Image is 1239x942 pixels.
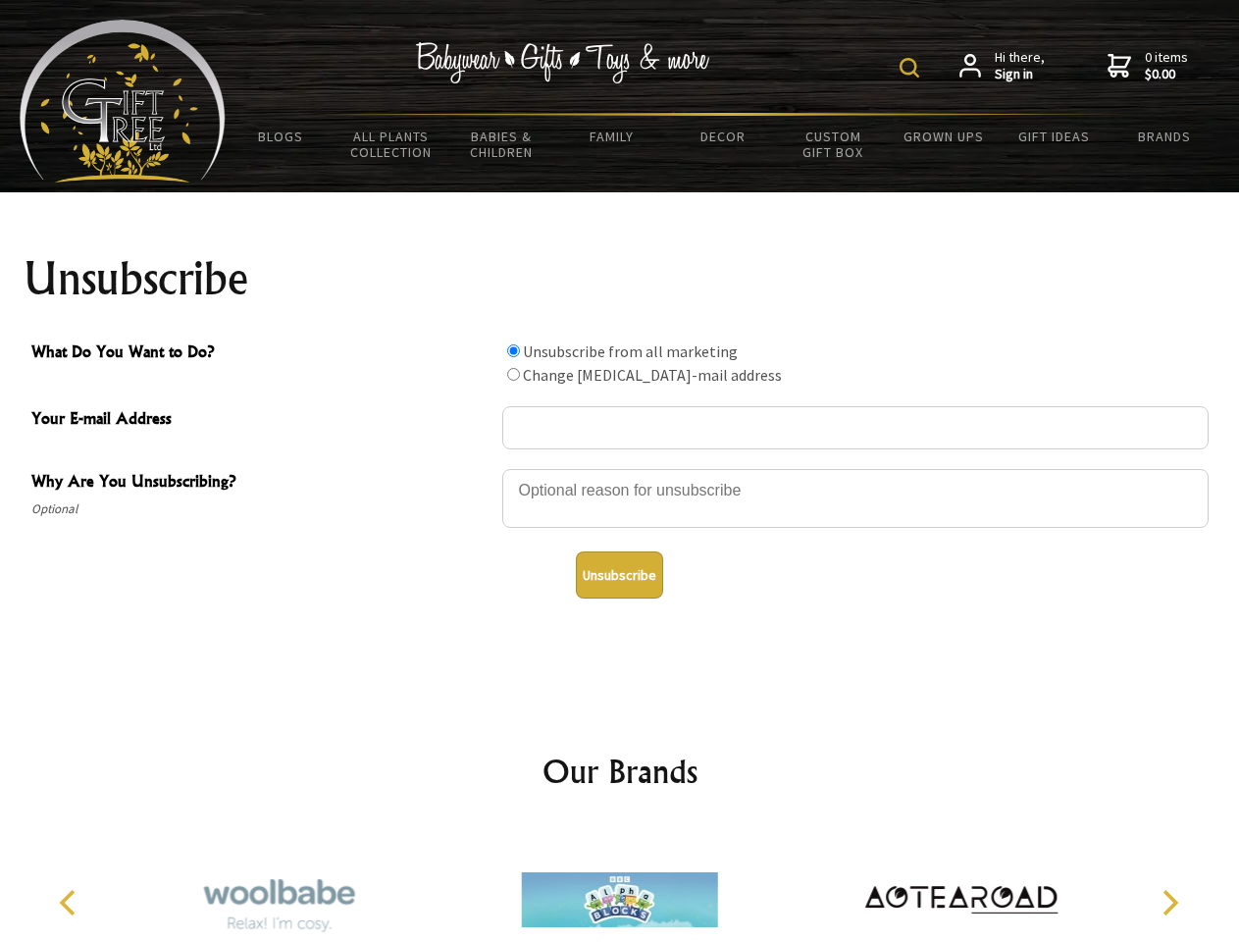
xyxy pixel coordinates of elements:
[523,365,782,385] label: Change [MEDICAL_DATA]-mail address
[31,406,492,435] span: Your E-mail Address
[446,116,557,173] a: Babies & Children
[416,42,710,83] img: Babywear - Gifts - Toys & more
[502,469,1209,528] textarea: Why Are You Unsubscribing?
[523,341,738,361] label: Unsubscribe from all marketing
[31,340,492,368] span: What Do You Want to Do?
[1145,48,1188,83] span: 0 items
[336,116,447,173] a: All Plants Collection
[226,116,336,157] a: BLOGS
[1108,49,1188,83] a: 0 items$0.00
[576,551,663,599] button: Unsubscribe
[31,469,492,497] span: Why Are You Unsubscribing?
[24,255,1216,302] h1: Unsubscribe
[507,368,520,381] input: What Do You Want to Do?
[31,497,492,521] span: Optional
[557,116,668,157] a: Family
[39,748,1201,795] h2: Our Brands
[49,881,92,924] button: Previous
[502,406,1209,449] input: Your E-mail Address
[999,116,1110,157] a: Gift Ideas
[900,58,919,78] img: product search
[995,49,1045,83] span: Hi there,
[667,116,778,157] a: Decor
[507,344,520,357] input: What Do You Want to Do?
[959,49,1045,83] a: Hi there,Sign in
[888,116,999,157] a: Grown Ups
[20,20,226,183] img: Babyware - Gifts - Toys and more...
[1148,881,1191,924] button: Next
[1110,116,1220,157] a: Brands
[778,116,889,173] a: Custom Gift Box
[1145,66,1188,83] strong: $0.00
[995,66,1045,83] strong: Sign in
